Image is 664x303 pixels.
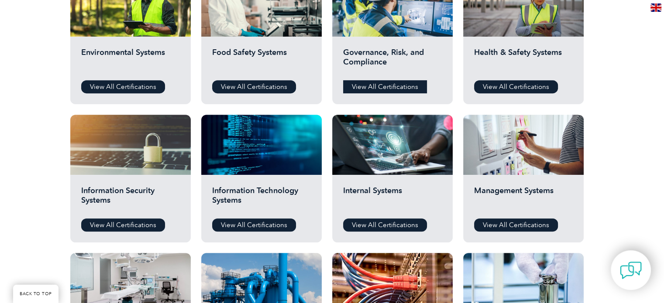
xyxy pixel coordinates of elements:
[620,259,642,281] img: contact-chat.png
[81,48,180,74] h2: Environmental Systems
[81,80,165,93] a: View All Certifications
[13,285,58,303] a: BACK TO TOP
[81,186,180,212] h2: Information Security Systems
[650,3,661,12] img: en
[212,186,311,212] h2: Information Technology Systems
[212,218,296,232] a: View All Certifications
[474,48,573,74] h2: Health & Safety Systems
[474,218,558,232] a: View All Certifications
[81,218,165,232] a: View All Certifications
[474,186,573,212] h2: Management Systems
[343,186,442,212] h2: Internal Systems
[474,80,558,93] a: View All Certifications
[343,218,427,232] a: View All Certifications
[343,48,442,74] h2: Governance, Risk, and Compliance
[343,80,427,93] a: View All Certifications
[212,80,296,93] a: View All Certifications
[212,48,311,74] h2: Food Safety Systems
